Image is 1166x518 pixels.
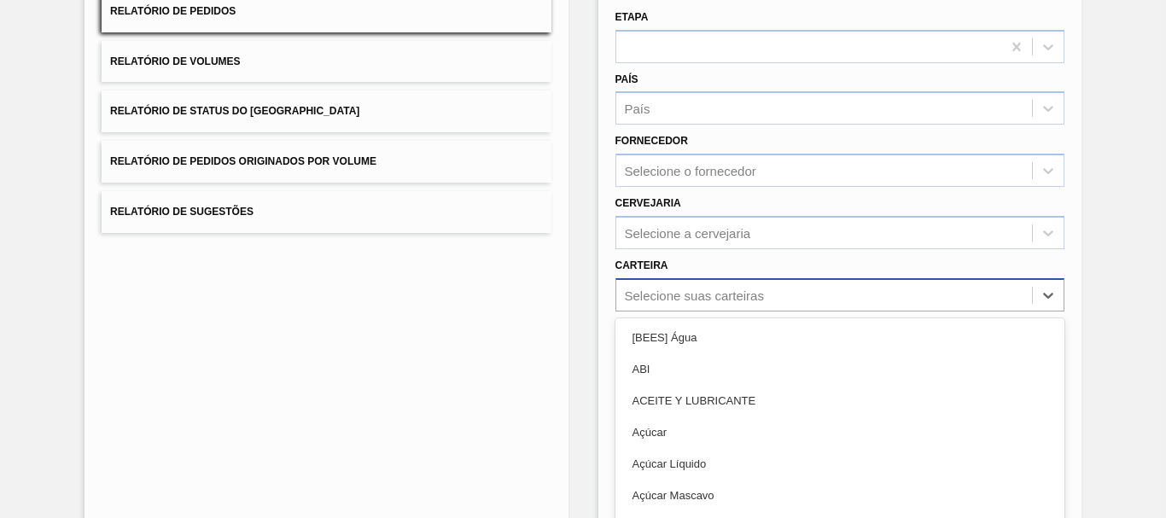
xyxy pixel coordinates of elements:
span: Relatório de Sugestões [110,206,254,218]
span: Relatório de Volumes [110,55,240,67]
span: Relatório de Status do [GEOGRAPHIC_DATA] [110,105,359,117]
div: Selecione suas carteiras [625,288,764,302]
label: Carteira [615,259,668,271]
button: Relatório de Sugestões [102,191,551,233]
div: Açúcar Mascavo [615,480,1064,511]
div: Açúcar [615,416,1064,448]
div: Selecione a cervejaria [625,225,751,240]
button: Relatório de Pedidos Originados por Volume [102,141,551,183]
label: Cervejaria [615,197,681,209]
div: Açúcar Líquido [615,448,1064,480]
span: Relatório de Pedidos Originados por Volume [110,155,376,167]
div: [BEES] Água [615,322,1064,353]
label: País [615,73,638,85]
div: País [625,102,650,116]
span: Relatório de Pedidos [110,5,236,17]
div: Selecione o fornecedor [625,164,756,178]
div: ACEITE Y LUBRICANTE [615,385,1064,416]
button: Relatório de Volumes [102,41,551,83]
label: Fornecedor [615,135,688,147]
div: ABI [615,353,1064,385]
button: Relatório de Status do [GEOGRAPHIC_DATA] [102,90,551,132]
label: Etapa [615,11,649,23]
